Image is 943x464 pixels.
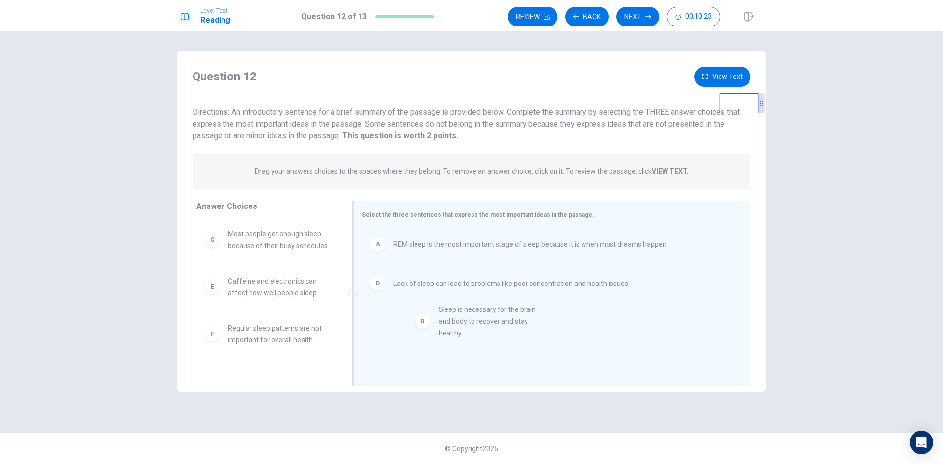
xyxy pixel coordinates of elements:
h1: Reading [200,14,230,26]
button: Review [508,7,557,26]
div: Open Intercom Messenger [910,431,933,454]
span: Answer Choices [196,202,257,211]
span: Directions: An introductory sentence for a brief summary of the passage is provided below. Comple... [193,107,740,140]
span: Select the three sentences that express the most important ideas in the passage. [362,211,594,218]
strong: VIEW TEXT. [652,167,689,175]
strong: This question is worth 2 points. [340,131,458,140]
span: 00:10:23 [685,13,712,21]
button: Next [616,7,659,26]
button: View Text [694,67,750,87]
h4: Question 12 [193,69,257,84]
span: Level Test [200,7,230,14]
h1: Question 12 of 13 [301,11,367,23]
p: Drag your answers choices to the spaces where they belong. To remove an answer choice, click on i... [255,167,689,175]
button: 00:10:23 [667,7,720,26]
button: Back [565,7,609,26]
span: © Copyright 2025 [445,445,498,453]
